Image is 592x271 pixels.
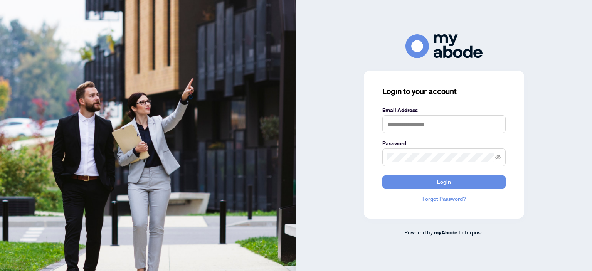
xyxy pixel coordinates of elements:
[437,176,451,188] span: Login
[459,229,484,236] span: Enterprise
[382,195,506,203] a: Forgot Password?
[404,229,433,236] span: Powered by
[405,34,483,58] img: ma-logo
[382,106,506,114] label: Email Address
[382,175,506,189] button: Login
[495,155,501,160] span: eye-invisible
[434,228,457,237] a: myAbode
[382,86,506,97] h3: Login to your account
[382,139,506,148] label: Password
